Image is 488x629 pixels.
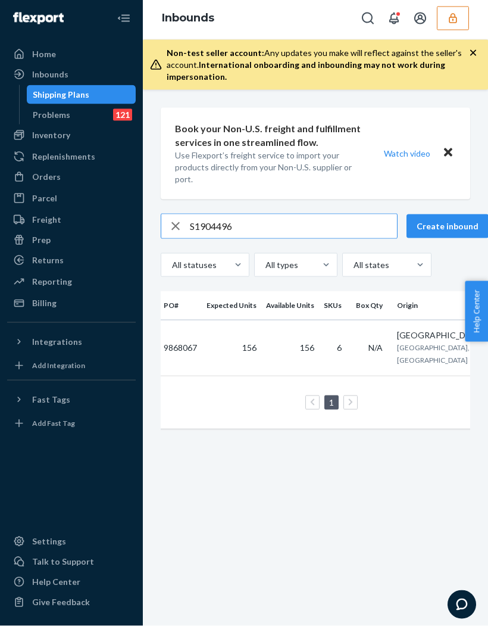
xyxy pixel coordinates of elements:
[7,275,136,294] a: Reporting
[397,346,470,368] span: [GEOGRAPHIC_DATA], [GEOGRAPHIC_DATA]
[376,148,438,165] button: Watch video
[300,345,314,356] span: 156
[152,4,224,39] ol: breadcrumbs
[33,92,89,104] div: Shipping Plans
[171,262,172,274] input: All statuses
[27,88,136,107] a: Shipping Plans
[32,217,61,229] div: Freight
[7,335,136,354] button: Integrations
[159,323,202,379] td: 9868067
[264,262,265,274] input: All types
[32,559,94,571] div: Talk to Support
[327,400,336,410] a: Page 1 is your current page
[397,332,484,344] div: [GEOGRAPHIC_DATA]
[7,359,136,378] a: Add Integration
[7,254,136,273] a: Returns
[7,417,136,436] a: Add Fast Tag
[32,339,82,351] div: Integrations
[7,297,136,316] a: Billing
[32,599,90,611] div: Give Feedback
[448,593,476,623] iframe: Opens a widget where you can chat to one of our agents
[159,294,202,323] th: PO#
[32,421,75,431] div: Add Fast Tag
[32,132,70,144] div: Inventory
[319,294,351,323] th: SKUs
[175,125,362,152] p: Book your Non-U.S. freight and fulfillment services in one streamlined flow.
[382,10,406,33] button: Open notifications
[32,71,68,83] div: Inbounds
[7,535,136,554] a: Settings
[261,294,319,323] th: Available Units
[32,195,57,207] div: Parcel
[7,555,136,574] button: Talk to Support
[32,174,61,186] div: Orders
[113,112,132,124] div: 121
[7,393,136,412] button: Fast Tags
[32,579,80,591] div: Help Center
[190,217,397,241] input: Search inbounds by name, destination, msku...
[408,10,432,33] button: Open account menu
[162,14,214,27] a: Inbounds
[368,345,383,356] span: N/A
[32,154,95,166] div: Replenishments
[440,148,456,165] button: Close
[32,237,51,249] div: Prep
[175,152,362,188] p: Use Flexport’s freight service to import your products directly from your Non-U.S. supplier or port.
[32,363,85,373] div: Add Integration
[7,170,136,189] a: Orders
[7,48,136,67] a: Home
[242,345,256,356] span: 156
[7,596,136,615] button: Give Feedback
[27,108,136,127] a: Problems121
[7,233,136,253] a: Prep
[112,10,136,33] button: Close Navigation
[7,150,136,169] a: Replenishments
[7,129,136,148] a: Inventory
[352,262,354,274] input: All states
[7,68,136,87] a: Inbounds
[7,213,136,232] a: Freight
[32,279,72,291] div: Reporting
[7,575,136,594] a: Help Center
[356,10,380,33] button: Open Search Box
[13,15,64,27] img: Flexport logo
[167,63,445,85] span: International onboarding and inbounding may not work during impersonation.
[167,50,469,86] div: Any updates you make will reflect against the seller's account.
[32,300,57,312] div: Billing
[7,192,136,211] a: Parcel
[167,51,264,61] span: Non-test seller account:
[32,538,66,550] div: Settings
[351,294,392,323] th: Box Qty
[32,257,64,269] div: Returns
[32,51,56,63] div: Home
[465,284,488,345] button: Help Center
[202,294,261,323] th: Expected Units
[32,397,70,409] div: Fast Tags
[337,345,342,356] span: 6
[33,112,70,124] div: Problems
